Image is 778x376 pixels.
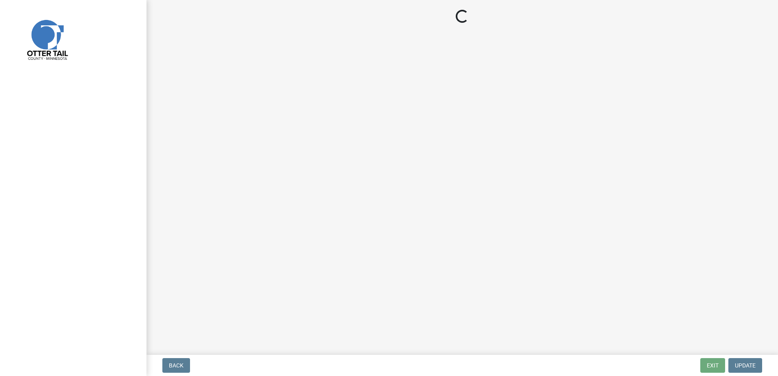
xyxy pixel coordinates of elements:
[169,362,184,369] span: Back
[728,358,762,373] button: Update
[700,358,725,373] button: Exit
[735,362,756,369] span: Update
[162,358,190,373] button: Back
[16,9,77,70] img: Otter Tail County, Minnesota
